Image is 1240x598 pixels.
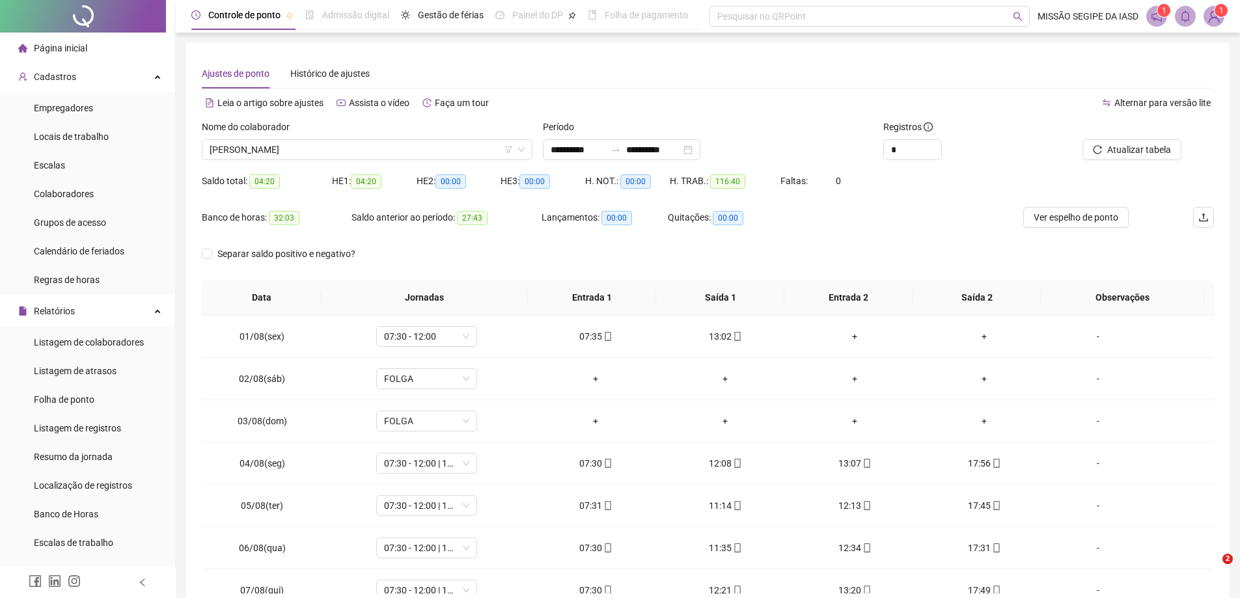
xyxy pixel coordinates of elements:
[611,144,621,155] span: to
[457,211,488,225] span: 27:43
[1060,414,1137,428] div: -
[924,122,933,131] span: info-circle
[1034,210,1118,224] span: Ver espelho de ponto
[249,174,280,189] span: 04:20
[417,174,501,189] div: HE 2:
[519,174,550,189] span: 00:00
[801,583,909,597] div: 13:20
[29,575,42,588] span: facebook
[836,176,841,186] span: 0
[605,10,688,20] span: Folha de pagamento
[801,372,909,386] div: +
[34,452,113,462] span: Resumo da jornada
[212,247,361,261] span: Separar saldo positivo e negativo?
[205,98,214,107] span: file-text
[602,586,613,595] span: mobile
[732,586,742,595] span: mobile
[240,331,284,342] span: 01/08(sex)
[401,10,410,20] span: sun
[1114,98,1211,108] span: Alternar para versão lite
[240,458,285,469] span: 04/08(seg)
[1196,554,1227,585] iframe: Intercom live chat
[1198,212,1209,223] span: upload
[861,459,872,468] span: mobile
[34,160,65,170] span: Escalas
[34,103,93,113] span: Empregadores
[322,10,389,20] span: Admissão digital
[1051,290,1194,305] span: Observações
[913,280,1041,316] th: Saída 2
[1060,498,1137,513] div: -
[732,501,742,510] span: mobile
[384,454,469,473] span: 07:30 - 12:00 | 13:00 - 17:30
[349,98,409,108] span: Assista o vídeo
[48,575,61,588] span: linkedin
[34,480,132,491] span: Localização de registros
[34,394,94,405] span: Folha de ponto
[18,44,27,53] span: home
[34,566,131,577] span: Relatório de solicitações
[1157,4,1170,17] sup: 1
[384,327,469,346] span: 07:30 - 12:00
[671,583,780,597] div: 12:21
[801,414,909,428] div: +
[1093,145,1102,154] span: reload
[671,372,780,386] div: +
[384,369,469,388] span: FOLGA
[351,174,381,189] span: 04:20
[34,306,75,316] span: Relatórios
[269,211,299,225] span: 32:03
[801,498,909,513] div: 12:13
[68,575,81,588] span: instagram
[602,459,613,468] span: mobile
[384,538,469,558] span: 07:30 - 12:00 | 13:00 - 17:30
[241,500,283,511] span: 05/08(ter)
[542,372,650,386] div: +
[671,541,780,555] div: 11:35
[861,543,872,552] span: mobile
[34,43,87,53] span: Página inicial
[713,211,743,225] span: 00:00
[930,498,1039,513] div: 17:45
[1082,139,1181,160] button: Atualizar tabela
[1038,9,1138,23] span: MISSÃO SEGIPE DA IASD
[238,416,287,426] span: 03/08(dom)
[801,541,909,555] div: 12:34
[1151,10,1163,22] span: notification
[34,509,98,519] span: Banco de Horas
[991,501,1001,510] span: mobile
[202,68,269,79] span: Ajustes de ponto
[1102,98,1111,107] span: swap
[542,414,650,428] div: +
[991,459,1001,468] span: mobile
[435,98,489,108] span: Faça um tour
[542,329,650,344] div: 07:35
[18,306,27,316] span: file
[138,578,147,587] span: left
[1107,143,1171,157] span: Atualizar tabela
[418,10,484,20] span: Gestão de férias
[668,210,794,225] div: Quitações:
[18,72,27,81] span: user-add
[602,543,613,552] span: mobile
[517,146,525,154] span: down
[1023,207,1129,228] button: Ver espelho de ponto
[34,366,117,376] span: Listagem de atrasos
[34,246,124,256] span: Calendário de feriados
[930,414,1039,428] div: +
[210,140,525,159] span: ALICE DOS SANTOS CARNEIRO
[930,456,1039,470] div: 17:56
[930,372,1039,386] div: +
[202,280,322,316] th: Data
[861,586,872,595] span: mobile
[501,174,585,189] div: HE 3:
[620,174,651,189] span: 00:00
[671,498,780,513] div: 11:14
[801,329,909,344] div: +
[732,543,742,552] span: mobile
[1162,6,1166,15] span: 1
[305,10,314,20] span: file-done
[286,12,294,20] span: pushpin
[384,496,469,515] span: 07:30 - 12:00 | 13:00 - 17:30
[1060,541,1137,555] div: -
